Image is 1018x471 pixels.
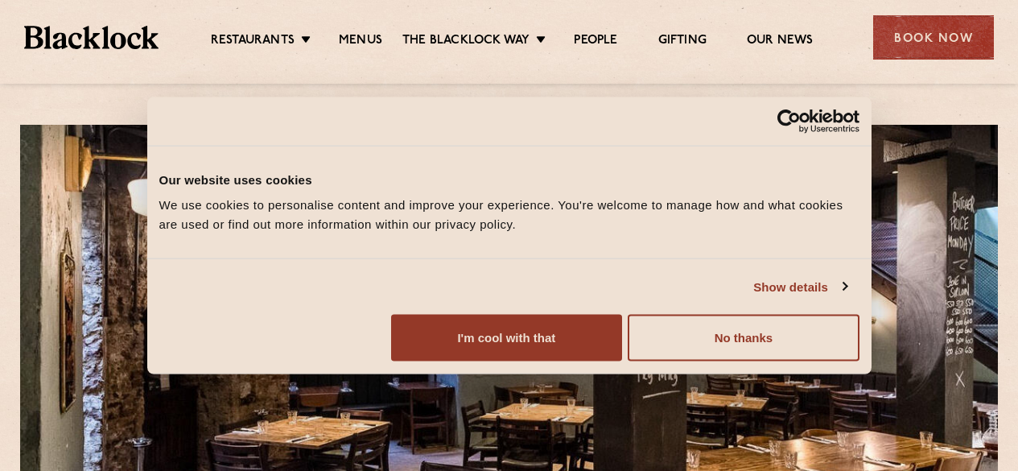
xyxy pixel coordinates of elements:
[747,33,814,51] a: Our News
[159,196,859,234] div: We use cookies to personalise content and improve your experience. You're welcome to manage how a...
[24,26,159,48] img: BL_Textured_Logo-footer-cropped.svg
[211,33,295,51] a: Restaurants
[574,33,617,51] a: People
[873,15,994,60] div: Book Now
[339,33,382,51] a: Menus
[391,315,622,362] button: I'm cool with that
[658,33,707,51] a: Gifting
[753,277,847,296] a: Show details
[628,315,859,362] button: No thanks
[719,109,859,133] a: Usercentrics Cookiebot - opens in a new window
[159,170,859,189] div: Our website uses cookies
[402,33,530,51] a: The Blacklock Way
